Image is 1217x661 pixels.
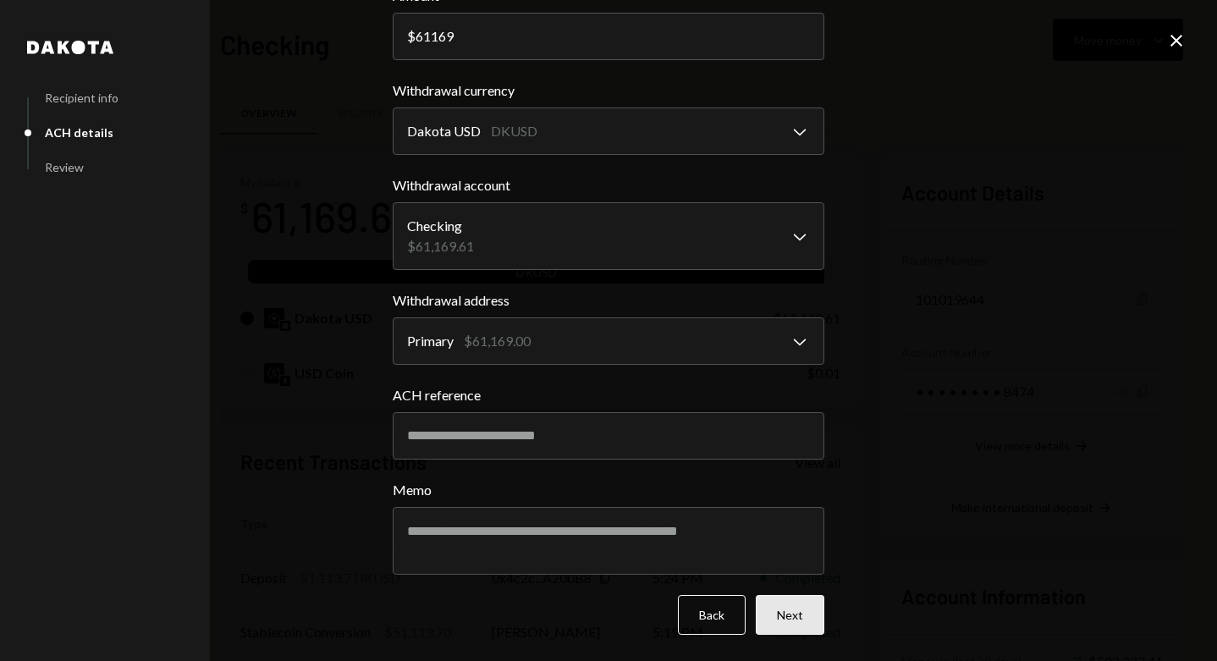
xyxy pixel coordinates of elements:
input: 0.00 [393,13,824,60]
button: Withdrawal account [393,202,824,270]
div: $ [407,28,416,44]
div: DKUSD [491,121,537,141]
button: Next [756,595,824,635]
button: Withdrawal currency [393,107,824,155]
div: Recipient info [45,91,118,105]
div: Review [45,160,84,174]
div: ACH details [45,125,113,140]
button: Withdrawal address [393,317,824,365]
div: $61,169.00 [464,331,531,351]
label: ACH reference [393,385,824,405]
label: Memo [393,480,824,500]
label: Withdrawal currency [393,80,824,101]
button: Back [678,595,746,635]
label: Withdrawal address [393,290,824,311]
label: Withdrawal account [393,175,824,196]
